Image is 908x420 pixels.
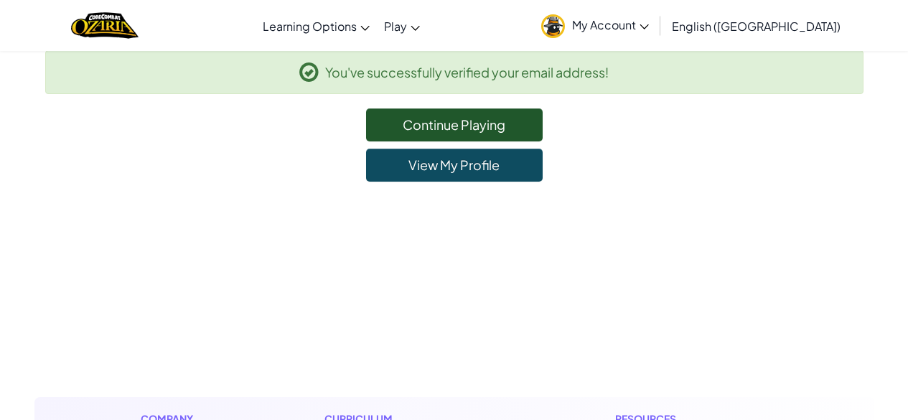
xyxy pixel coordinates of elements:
[256,6,377,45] a: Learning Options
[377,6,427,45] a: Play
[572,17,649,32] span: My Account
[366,108,543,141] a: Continue Playing
[71,11,138,40] img: Home
[384,19,407,34] span: Play
[672,19,841,34] span: English ([GEOGRAPHIC_DATA])
[665,6,848,45] a: English ([GEOGRAPHIC_DATA])
[263,19,357,34] span: Learning Options
[534,3,656,48] a: My Account
[71,11,138,40] a: Ozaria by CodeCombat logo
[541,14,565,38] img: avatar
[325,62,609,83] span: You've successfully verified your email address!
[366,149,543,182] a: View My Profile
